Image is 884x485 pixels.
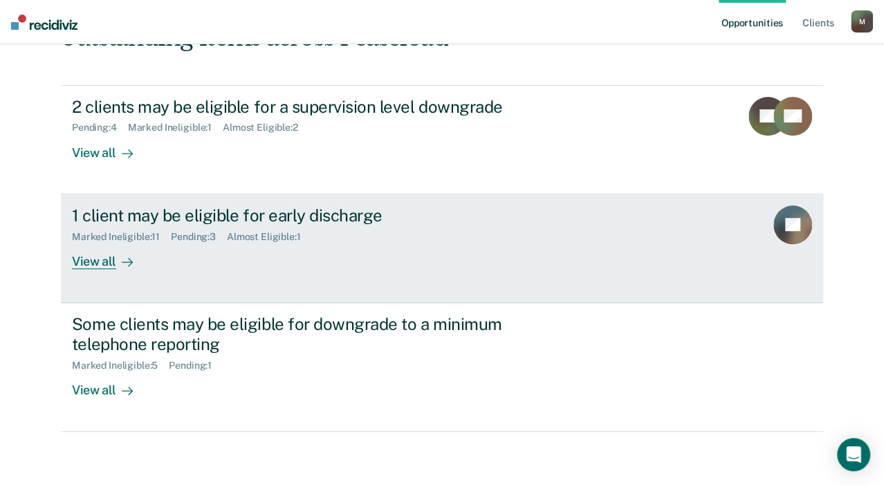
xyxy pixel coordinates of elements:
[837,438,870,471] div: Open Intercom Messenger
[72,360,169,372] div: Marked Ineligible : 5
[72,231,171,243] div: Marked Ineligible : 11
[61,85,823,194] a: 2 clients may be eligible for a supervision level downgradePending:4Marked Ineligible:1Almost Eli...
[72,122,128,134] div: Pending : 4
[128,122,223,134] div: Marked Ineligible : 1
[72,97,558,117] div: 2 clients may be eligible for a supervision level downgrade
[227,231,312,243] div: Almost Eligible : 1
[171,231,227,243] div: Pending : 3
[61,194,823,303] a: 1 client may be eligible for early dischargeMarked Ineligible:11Pending:3Almost Eligible:1View all
[851,10,873,33] button: M
[72,371,149,398] div: View all
[72,242,149,269] div: View all
[11,15,77,30] img: Recidiviz
[72,314,558,354] div: Some clients may be eligible for downgrade to a minimum telephone reporting
[72,134,149,161] div: View all
[169,360,223,372] div: Pending : 1
[223,122,309,134] div: Almost Eligible : 2
[61,303,823,432] a: Some clients may be eligible for downgrade to a minimum telephone reportingMarked Ineligible:5Pen...
[72,205,558,226] div: 1 client may be eligible for early discharge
